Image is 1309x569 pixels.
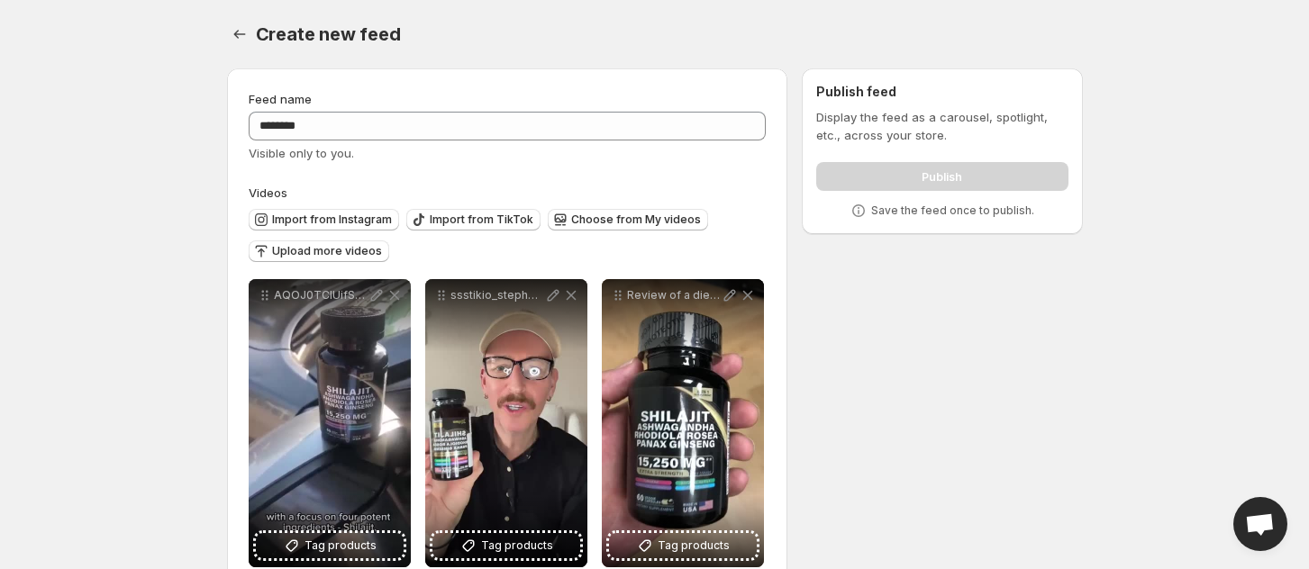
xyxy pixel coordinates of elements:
[548,209,708,230] button: Choose from My videos
[450,288,544,303] p: ssstikio_stephenthomas888_1753459532528 - Trim
[602,279,764,567] div: Review of a dietary supplement_ shilajit ashwagandha rhodiola rosea and panax [MEDICAL_DATA]Tag p...
[406,209,541,230] button: Import from TikTok
[256,533,404,558] button: Tag products
[871,203,1034,218] p: Save the feed once to publish.
[249,146,354,160] span: Visible only to you.
[816,108,1068,144] p: Display the feed as a carousel, spotlight, etc., across your store.
[249,209,399,230] button: Import from Instagram
[274,288,368,303] p: AQOJ0TCIUifS3be9tRPhzK3sguDmm9WJCxCID9fyL3kTE455eOqc_1CX2bYja_umMJuugrlbDsydh7AJO2zFhtj_ - Trim -...
[249,240,389,262] button: Upload more videos
[425,279,587,567] div: ssstikio_stephenthomas888_1753459532528 - TrimTag products
[627,288,721,303] p: Review of a dietary supplement_ shilajit ashwagandha rhodiola rosea and panax [MEDICAL_DATA]
[272,244,382,258] span: Upload more videos
[430,212,533,227] span: Import from TikTok
[816,83,1068,101] h2: Publish feed
[432,533,580,558] button: Tag products
[305,537,377,555] span: Tag products
[481,537,553,555] span: Tag products
[571,212,701,227] span: Choose from My videos
[249,92,312,106] span: Feed name
[272,212,392,227] span: Import from Instagram
[256,23,401,45] span: Create new feed
[249,185,287,200] span: Videos
[249,279,411,567] div: AQOJ0TCIUifS3be9tRPhzK3sguDmm9WJCxCID9fyL3kTE455eOqc_1CX2bYja_umMJuugrlbDsydh7AJO2zFhtj_ - Trim -...
[658,537,730,555] span: Tag products
[227,22,252,47] button: Settings
[1233,497,1287,551] a: Open chat
[609,533,757,558] button: Tag products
